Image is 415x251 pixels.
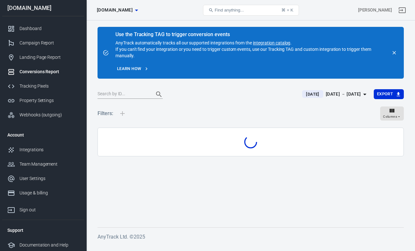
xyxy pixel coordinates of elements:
button: close [390,48,399,57]
h5: Filters: [98,103,113,124]
div: Webhooks (outgoing) [20,112,79,118]
div: User Settings [20,175,79,182]
div: Property Settings [20,97,79,104]
div: [DOMAIN_NAME] [2,5,84,11]
div: Documentation and Help [20,242,79,248]
span: Find anything... [215,8,244,12]
h6: AnyTrack Ltd. © 2025 [98,233,404,241]
span: Columns [383,114,397,120]
button: [DATE][DATE] － [DATE] [297,89,373,99]
a: Integrations [2,143,84,157]
input: Search by ID... [98,90,149,98]
a: Usage & billing [2,186,84,200]
a: Conversions Report [2,65,84,79]
button: [DOMAIN_NAME] [94,4,140,16]
div: AnyTrack automatically tracks all our supported integrations from the . If you can't find your in... [115,32,387,59]
a: User Settings [2,171,84,186]
div: Campaign Report [20,40,79,46]
a: Property Settings [2,93,84,108]
li: Account [2,127,84,143]
button: Export [374,89,404,99]
div: Conversions Report [20,68,79,75]
a: integration catalog [253,40,290,45]
a: Tracking Pixels [2,79,84,93]
div: Usage & billing [20,190,79,196]
a: Webhooks (outgoing) [2,108,84,122]
div: Sign out [20,207,79,213]
a: Learn how [115,64,150,74]
li: Support [2,223,84,238]
div: Team Management [20,161,79,168]
div: [DATE] － [DATE] [326,90,361,98]
div: Dashboard [20,25,79,32]
div: Tracking Pixels [20,83,79,90]
a: Landing Page Report [2,50,84,65]
div: Account id: txVnG5a9 [358,7,392,13]
div: ⌘ + K [281,8,293,12]
div: Use the Tracking TAG to trigger conversion events [115,31,387,38]
a: Sign out [395,3,410,18]
a: Dashboard [2,21,84,36]
button: Search [151,87,167,102]
button: Find anything...⌘ + K [203,5,299,16]
a: Team Management [2,157,84,171]
a: Sign out [2,200,84,217]
a: Campaign Report [2,36,84,50]
span: samcart.com [97,6,133,14]
div: Landing Page Report [20,54,79,61]
span: [DATE] [303,91,322,98]
button: Columns [380,106,404,121]
div: Integrations [20,146,79,153]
